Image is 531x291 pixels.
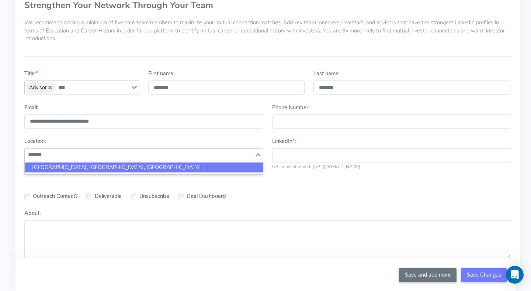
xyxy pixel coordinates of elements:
label: Phone Number: [272,104,309,112]
label: Deal Dashboard [187,192,226,201]
label: Outreach Contact? [33,192,77,201]
label: Title: [24,70,38,78]
label: Last name: [313,70,340,78]
small: URL must start with [URL][DOMAIN_NAME] [272,164,360,170]
li: [GEOGRAPHIC_DATA], [GEOGRAPHIC_DATA], [GEOGRAPHIC_DATA] [25,162,263,172]
div: Search for option [24,148,263,161]
input: Search for option [25,150,254,159]
label: Unsubscribe [139,192,169,201]
p: We recommend adding a minimum of five core team members to maximize your mutual connection matche... [24,19,511,43]
label: LinkedIn : [272,137,296,145]
span: Advisor [26,82,55,93]
div: Search for option [24,81,139,95]
div: Open Intercom Messenger [506,266,524,284]
label: Location: [24,137,46,145]
label: Deliverable [95,192,122,201]
button: Save and add more [399,268,457,282]
label: First name: [148,70,174,78]
label: About: [24,209,41,218]
h3: Strengthen Your Network Through Your Team [24,0,511,10]
button: Save Changes [461,268,507,282]
label: Email: [24,104,38,112]
button: Deselect Advisor [48,86,52,89]
input: Search for option [56,82,130,93]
